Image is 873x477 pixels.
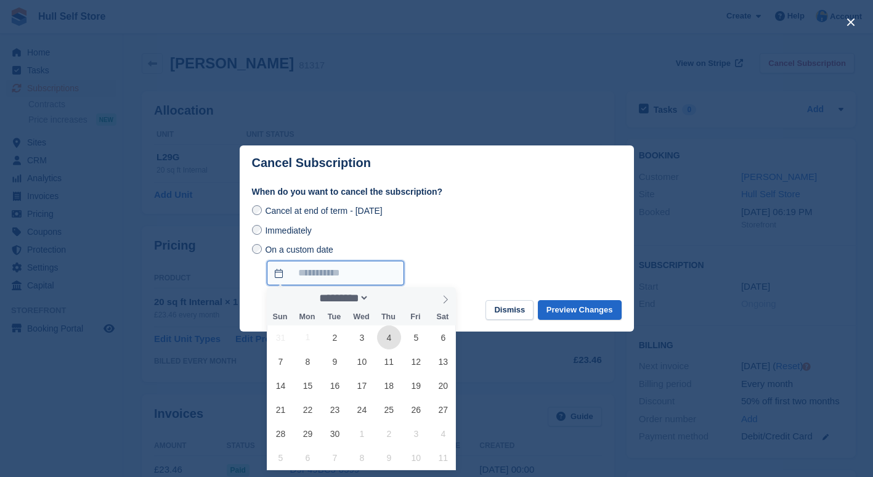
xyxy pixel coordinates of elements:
span: September 29, 2025 [296,422,320,446]
span: October 11, 2025 [431,446,455,470]
span: September 16, 2025 [323,373,347,397]
span: September 20, 2025 [431,373,455,397]
span: Immediately [265,226,311,235]
button: Preview Changes [538,300,622,320]
span: September 7, 2025 [269,349,293,373]
span: October 9, 2025 [377,446,401,470]
span: October 10, 2025 [404,446,428,470]
span: September 18, 2025 [377,373,401,397]
span: Sun [267,313,294,321]
span: September 14, 2025 [269,373,293,397]
span: October 5, 2025 [269,446,293,470]
select: Month [315,291,369,304]
label: When do you want to cancel the subscription? [252,185,622,198]
span: October 1, 2025 [350,422,374,446]
span: September 11, 2025 [377,349,401,373]
span: September 5, 2025 [404,325,428,349]
span: Tue [320,313,347,321]
span: September 22, 2025 [296,397,320,422]
span: October 3, 2025 [404,422,428,446]
span: September 23, 2025 [323,397,347,422]
button: Dismiss [485,300,534,320]
input: Cancel at end of term - [DATE] [252,205,262,215]
input: On a custom date [267,261,404,285]
span: September 27, 2025 [431,397,455,422]
span: September 3, 2025 [350,325,374,349]
span: October 8, 2025 [350,446,374,470]
button: close [841,12,861,32]
span: September 21, 2025 [269,397,293,422]
span: September 26, 2025 [404,397,428,422]
span: September 28, 2025 [269,422,293,446]
span: September 17, 2025 [350,373,374,397]
span: September 13, 2025 [431,349,455,373]
span: September 1, 2025 [296,325,320,349]
span: September 12, 2025 [404,349,428,373]
span: Mon [293,313,320,321]
span: September 2, 2025 [323,325,347,349]
span: September 10, 2025 [350,349,374,373]
input: Immediately [252,225,262,235]
span: October 7, 2025 [323,446,347,470]
span: October 4, 2025 [431,422,455,446]
span: September 15, 2025 [296,373,320,397]
span: Fri [402,313,429,321]
span: October 6, 2025 [296,446,320,470]
span: September 25, 2025 [377,397,401,422]
span: October 2, 2025 [377,422,401,446]
span: September 4, 2025 [377,325,401,349]
span: Wed [347,313,375,321]
span: September 9, 2025 [323,349,347,373]
span: September 19, 2025 [404,373,428,397]
span: September 24, 2025 [350,397,374,422]
span: Sat [429,313,456,321]
p: Cancel Subscription [252,156,371,170]
input: Year [369,291,408,304]
span: Cancel at end of term - [DATE] [265,206,382,216]
span: On a custom date [265,245,333,255]
span: September 6, 2025 [431,325,455,349]
span: Thu [375,313,402,321]
input: On a custom date [252,244,262,254]
span: August 31, 2025 [269,325,293,349]
span: September 8, 2025 [296,349,320,373]
span: September 30, 2025 [323,422,347,446]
